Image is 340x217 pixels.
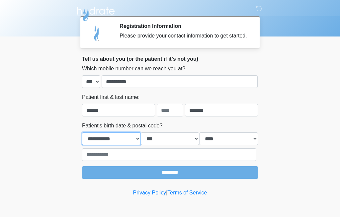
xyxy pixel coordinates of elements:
[166,190,167,196] a: |
[75,5,116,22] img: Hydrate IV Bar - Arcadia Logo
[87,23,107,43] img: Agent Avatar
[82,122,162,130] label: Patient's birth date & postal code?
[167,190,207,196] a: Terms of Service
[120,32,248,40] div: Please provide your contact information to get started.
[82,65,185,73] label: Which mobile number can we reach you at?
[133,190,166,196] a: Privacy Policy
[82,56,258,62] h2: Tell us about you (or the patient if it's not you)
[82,94,139,102] label: Patient first & last name:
